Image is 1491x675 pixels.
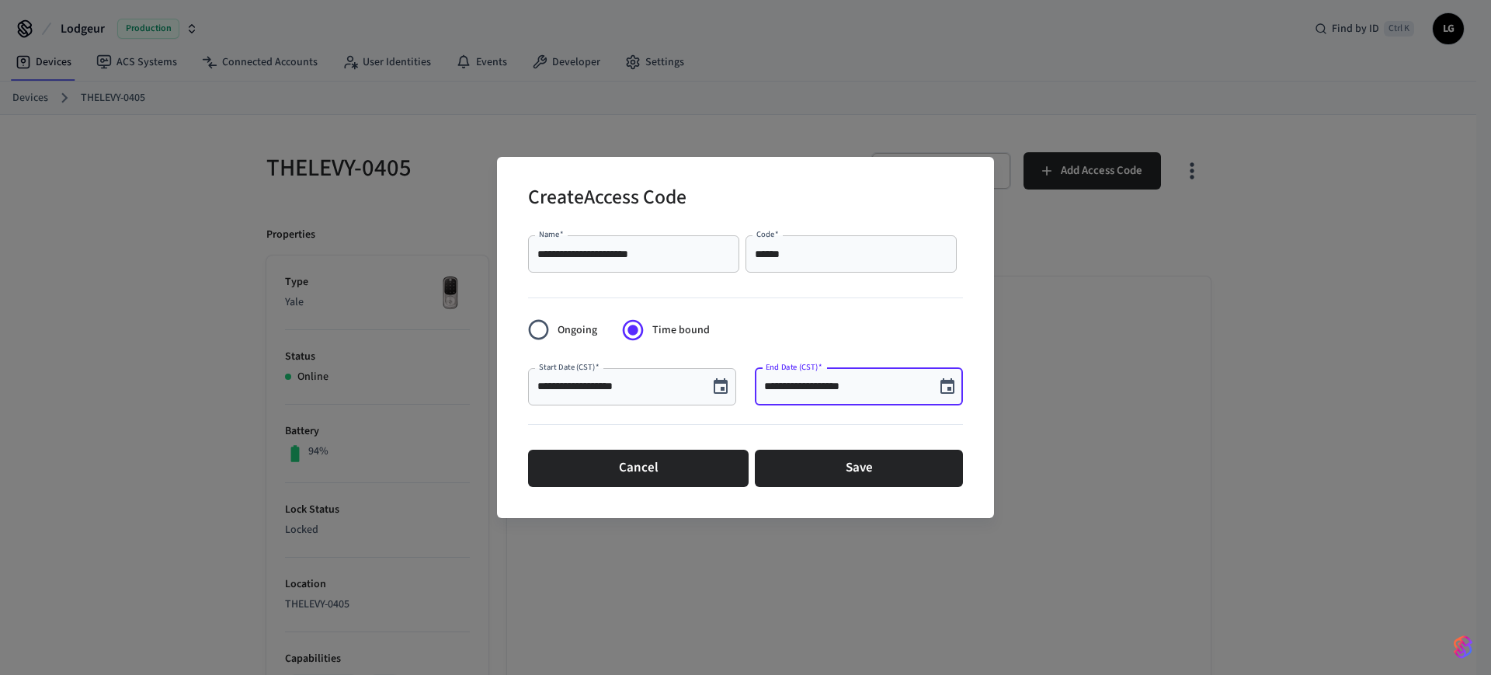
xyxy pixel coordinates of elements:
label: Start Date (CST) [539,361,599,373]
label: Code [756,228,779,240]
button: Cancel [528,450,749,487]
img: SeamLogoGradient.69752ec5.svg [1454,635,1472,659]
span: Time bound [652,322,710,339]
button: Save [755,450,963,487]
button: Choose date, selected date is Sep 7, 2025 [705,371,736,402]
label: End Date (CST) [766,361,822,373]
label: Name [539,228,564,240]
h2: Create Access Code [528,176,686,223]
button: Choose date, selected date is Sep 7, 2025 [932,371,963,402]
span: Ongoing [558,322,597,339]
